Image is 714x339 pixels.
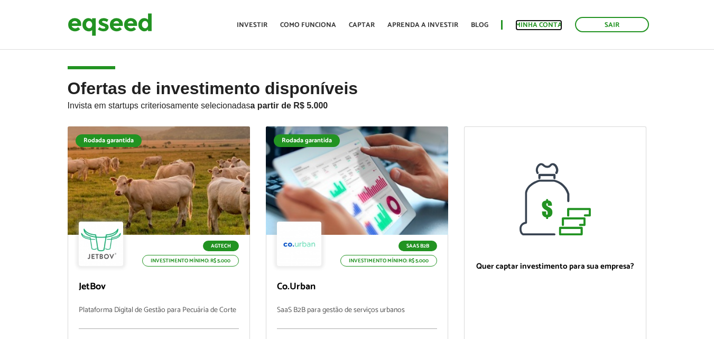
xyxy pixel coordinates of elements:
p: Investimento mínimo: R$ 5.000 [340,255,437,267]
p: Investimento mínimo: R$ 5.000 [142,255,239,267]
img: EqSeed [68,11,152,39]
p: SaaS B2B para gestão de serviços urbanos [277,306,437,329]
p: Invista em startups criteriosamente selecionadas [68,98,647,111]
a: Investir [237,22,267,29]
a: Captar [349,22,375,29]
div: Rodada garantida [76,134,142,147]
p: Plataforma Digital de Gestão para Pecuária de Corte [79,306,239,329]
p: Quer captar investimento para sua empresa? [475,262,635,271]
p: Agtech [203,241,239,251]
div: Rodada garantida [274,134,340,147]
h2: Ofertas de investimento disponíveis [68,79,647,126]
p: SaaS B2B [398,241,437,251]
a: Minha conta [515,22,562,29]
a: Blog [471,22,488,29]
a: Como funciona [280,22,336,29]
p: JetBov [79,281,239,293]
a: Sair [575,17,649,32]
p: Co.Urban [277,281,437,293]
strong: a partir de R$ 5.000 [251,101,328,110]
a: Aprenda a investir [387,22,458,29]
